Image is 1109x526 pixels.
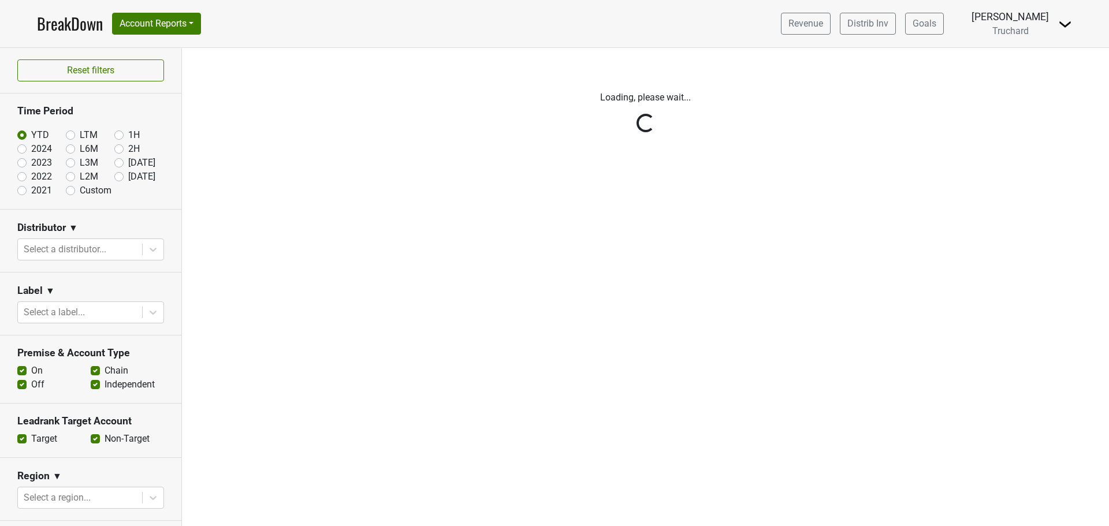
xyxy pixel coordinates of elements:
a: Distrib Inv [840,13,896,35]
p: Loading, please wait... [325,91,966,105]
span: Truchard [992,25,1029,36]
div: [PERSON_NAME] [972,9,1049,24]
a: Revenue [781,13,831,35]
a: Goals [905,13,944,35]
button: Account Reports [112,13,201,35]
a: BreakDown [37,12,103,36]
img: Dropdown Menu [1058,17,1072,31]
